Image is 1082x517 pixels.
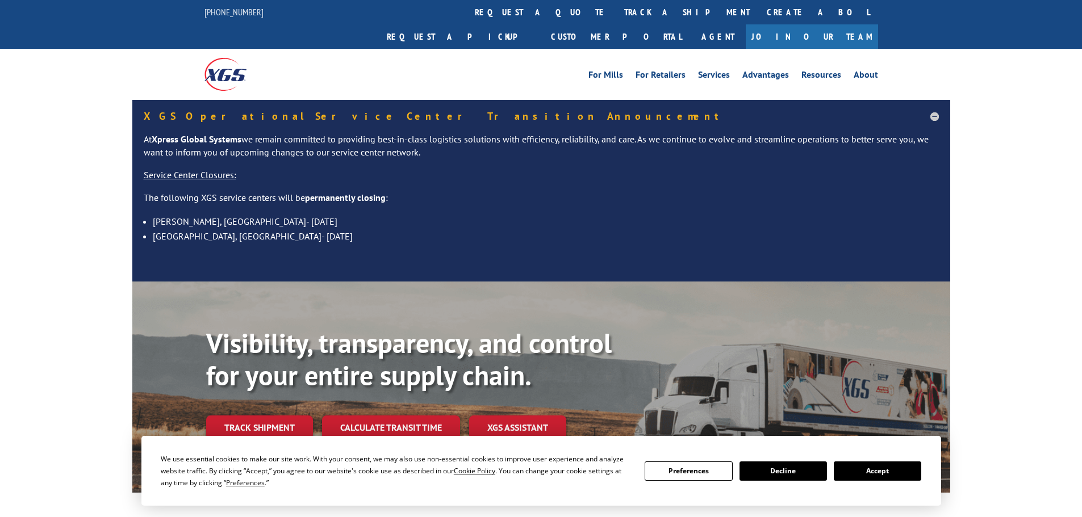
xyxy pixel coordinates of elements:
[746,24,878,49] a: Join Our Team
[469,415,566,440] a: XGS ASSISTANT
[542,24,690,49] a: Customer Portal
[322,415,460,440] a: Calculate transit time
[206,325,612,393] b: Visibility, transparency, and control for your entire supply chain.
[161,453,631,489] div: We use essential cookies to make our site work. With your consent, we may also use non-essential ...
[742,70,789,83] a: Advantages
[226,478,265,487] span: Preferences
[740,461,827,481] button: Decline
[854,70,878,83] a: About
[144,133,939,169] p: At we remain committed to providing best-in-class logistics solutions with efficiency, reliabilit...
[204,6,264,18] a: [PHONE_NUMBER]
[141,436,941,506] div: Cookie Consent Prompt
[144,169,236,180] u: Service Center Closures:
[454,466,495,476] span: Cookie Policy
[153,229,939,243] li: [GEOGRAPHIC_DATA], [GEOGRAPHIC_DATA]- [DATE]
[801,70,841,83] a: Resources
[834,461,921,481] button: Accept
[698,70,730,83] a: Services
[378,24,542,49] a: Request a pickup
[305,192,386,203] strong: permanently closing
[152,133,241,145] strong: Xpress Global Systems
[144,111,939,121] h5: XGS Operational Service Center Transition Announcement
[153,214,939,229] li: [PERSON_NAME], [GEOGRAPHIC_DATA]- [DATE]
[588,70,623,83] a: For Mills
[690,24,746,49] a: Agent
[645,461,732,481] button: Preferences
[144,191,939,214] p: The following XGS service centers will be :
[206,415,313,439] a: Track shipment
[636,70,686,83] a: For Retailers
